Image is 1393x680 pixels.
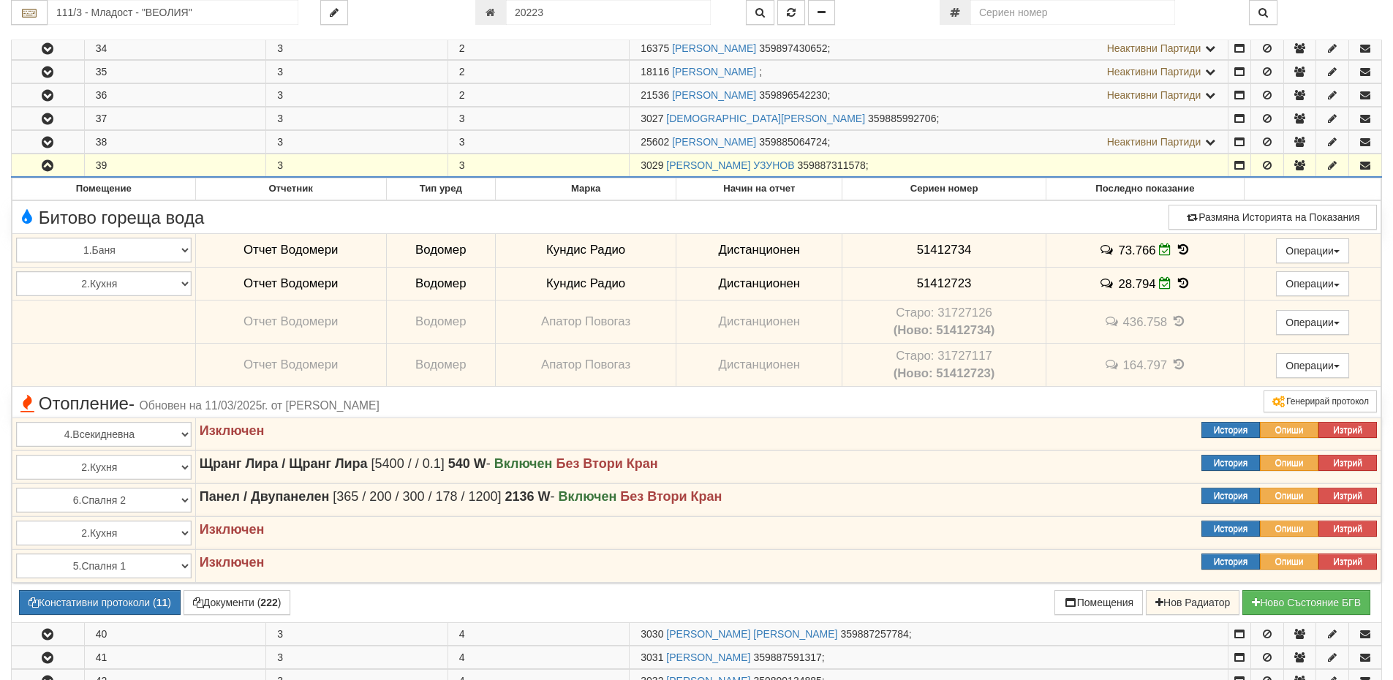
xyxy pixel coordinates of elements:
[620,489,722,504] strong: Без Втори Кран
[386,301,495,344] td: Водомер
[195,178,386,200] th: Отчетник
[1159,243,1171,256] i: Редакция Отчет към 29/09/2025
[753,651,821,663] span: 359887591317
[842,178,1046,200] th: Сериен номер
[1171,358,1187,371] span: История на показанията
[842,301,1046,344] td: Устройство със сериен номер 31727126 беше подменено от устройство със сериен номер 51412734
[630,83,1228,106] td: ;
[868,113,936,124] span: 359885992706
[1201,521,1260,537] button: История
[1276,238,1349,263] button: Операции
[630,37,1228,59] td: ;
[630,107,1228,129] td: ;
[386,267,495,301] td: Водомер
[505,489,551,504] strong: 2136 W
[496,233,676,267] td: Кундис Радио
[672,66,756,78] a: [PERSON_NAME]
[496,344,676,387] td: Апатор Повогаз
[641,113,663,124] span: Партида №
[1099,276,1118,290] span: История на забележките
[759,136,827,148] span: 359885064724
[459,159,465,171] span: 3
[459,66,465,78] span: 2
[1242,590,1370,615] button: Новo Състояние БГВ
[1171,314,1187,328] span: История на показанията
[1175,243,1191,257] span: История на показанията
[244,314,338,328] span: Отчет Водомери
[1276,353,1349,378] button: Операции
[641,651,663,663] span: Партида №
[244,243,338,257] span: Отчет Водомери
[1118,276,1155,290] span: 28.794
[630,646,1228,668] td: ;
[1107,42,1201,54] span: Неактивни Партиди
[386,344,495,387] td: Водомер
[200,555,265,570] strong: Изключен
[1146,590,1239,615] button: Нов Радиатор
[84,622,266,645] td: 40
[16,208,204,227] span: Битово гореща вода
[1099,243,1118,257] span: История на забележките
[1264,390,1377,412] button: Генерирай протокол
[666,628,837,640] a: [PERSON_NAME] [PERSON_NAME]
[459,136,465,148] span: 3
[1201,422,1260,438] button: История
[129,393,135,413] span: -
[641,136,669,148] span: Партида №
[1318,422,1377,438] button: Изтрий
[84,60,266,83] td: 35
[84,83,266,106] td: 36
[641,628,663,640] span: Партида №
[459,113,465,124] span: 3
[266,60,448,83] td: 3
[917,243,972,257] span: 51412734
[559,489,617,504] strong: Включен
[630,154,1228,177] td: ;
[140,399,380,412] span: Обновен на 11/03/2025г. от [PERSON_NAME]
[641,42,669,54] span: Партида №
[894,323,995,337] b: (Ново: 51412734)
[266,646,448,668] td: 3
[84,130,266,153] td: 38
[1260,488,1318,504] button: Опиши
[666,113,865,124] a: [DEMOGRAPHIC_DATA][PERSON_NAME]
[200,423,265,438] strong: Изключен
[1046,178,1245,200] th: Последно показание
[12,178,196,200] th: Помещение
[200,522,265,537] strong: Изключен
[266,154,448,177] td: 3
[244,276,338,290] span: Отчет Водомери
[386,178,495,200] th: Тип уред
[1103,358,1122,371] span: История на забележките
[505,489,555,504] span: -
[630,60,1228,83] td: ;
[894,366,995,380] b: (Ново: 51412723)
[676,233,842,267] td: Дистанционен
[1260,554,1318,570] button: Опиши
[386,233,495,267] td: Водомер
[266,622,448,645] td: 3
[200,489,330,504] strong: Панел / Двупанелен
[630,622,1228,645] td: ;
[448,456,491,471] span: -
[842,344,1046,387] td: Устройство със сериен номер 31727117 беше подменено от устройство със сериен номер 51412723
[496,301,676,344] td: Апатор Повогаз
[666,159,794,171] a: [PERSON_NAME] УЗУНОВ
[917,276,972,290] span: 51412723
[371,456,445,471] span: [5400 / / 0.1]
[641,66,669,78] span: Партида №
[1318,488,1377,504] button: Изтрий
[244,358,338,371] span: Отчет Водомери
[672,89,756,101] a: [PERSON_NAME]
[1123,358,1168,372] span: 164.797
[448,456,486,471] strong: 540 W
[459,651,465,663] span: 4
[1175,276,1191,290] span: История на показанията
[266,83,448,106] td: 3
[672,136,756,148] a: [PERSON_NAME]
[84,154,266,177] td: 39
[1123,315,1168,329] span: 436.758
[1318,455,1377,471] button: Изтрий
[666,651,750,663] a: [PERSON_NAME]
[676,178,842,200] th: Начин на отчет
